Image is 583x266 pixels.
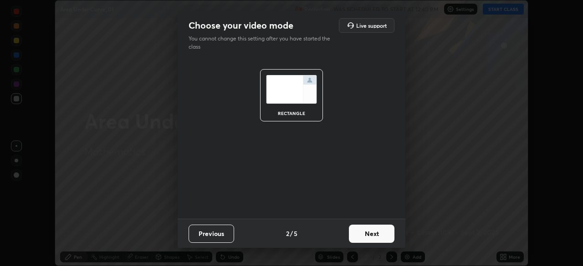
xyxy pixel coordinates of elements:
[294,229,297,238] h4: 5
[266,75,317,104] img: normalScreenIcon.ae25ed63.svg
[189,225,234,243] button: Previous
[286,229,289,238] h4: 2
[349,225,394,243] button: Next
[189,35,336,51] p: You cannot change this setting after you have started the class
[189,20,293,31] h2: Choose your video mode
[290,229,293,238] h4: /
[356,23,387,28] h5: Live support
[273,111,310,115] div: rectangle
